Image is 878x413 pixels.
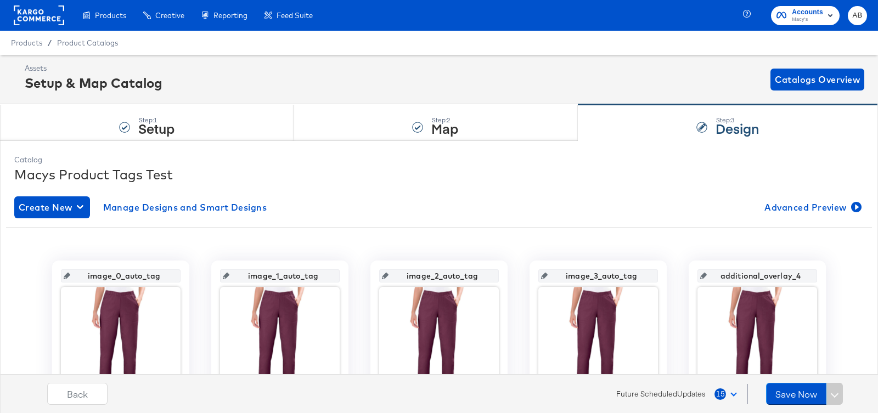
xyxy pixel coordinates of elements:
[11,38,42,47] span: Products
[848,6,867,25] button: AB
[760,196,864,218] button: Advanced Preview
[775,72,860,87] span: Catalogs Overview
[764,200,859,215] span: Advanced Preview
[716,116,759,124] div: Step: 3
[431,116,458,124] div: Step: 2
[138,116,175,124] div: Step: 1
[714,384,742,404] button: 15
[213,11,247,20] span: Reporting
[616,389,706,399] span: Future Scheduled Updates
[770,69,864,90] button: Catalogs Overview
[431,119,458,137] strong: Map
[103,200,267,215] span: Manage Designs and Smart Designs
[716,119,759,137] strong: Design
[792,7,823,18] span: Accounts
[714,388,726,400] span: 15
[14,165,864,184] div: Macys Product Tags Test
[277,11,313,20] span: Feed Suite
[771,6,840,25] button: AccountsMacy's
[99,196,272,218] button: Manage Designs and Smart Designs
[95,11,126,20] span: Products
[766,383,826,405] button: Save Now
[14,155,864,165] div: Catalog
[792,15,823,24] span: Macy's
[42,38,57,47] span: /
[14,196,90,218] button: Create New
[25,73,162,92] div: Setup & Map Catalog
[47,383,108,405] button: Back
[57,38,118,47] a: Product Catalogs
[25,63,162,73] div: Assets
[19,200,86,215] span: Create New
[138,119,175,137] strong: Setup
[852,9,863,22] span: AB
[155,11,184,20] span: Creative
